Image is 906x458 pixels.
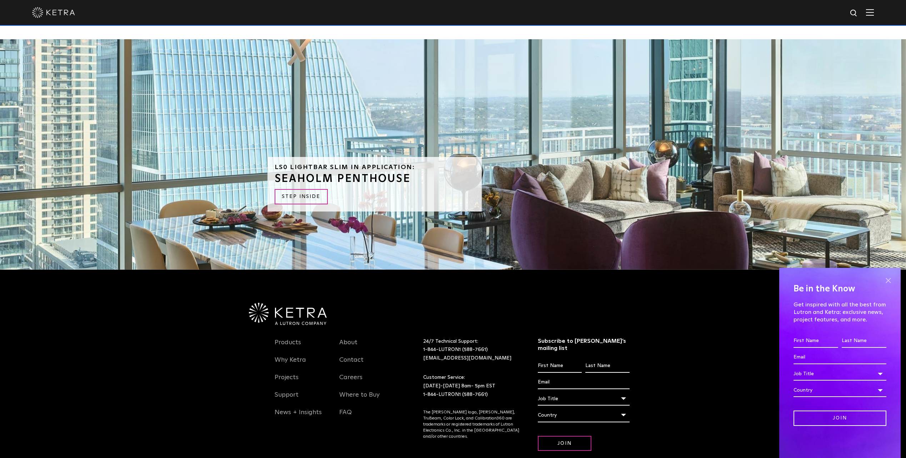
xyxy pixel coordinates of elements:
img: Hamburger%20Nav.svg [866,9,874,16]
p: Get inspired with all the best from Lutron and Ketra: exclusive news, project features, and more. [794,301,886,323]
h4: Be in the Know [794,282,886,296]
h3: SEAHOLM PENTHOUSE [275,173,475,184]
h3: Subscribe to [PERSON_NAME]’s mailing list [538,337,630,352]
a: Projects [275,373,299,390]
a: Where to Buy [339,391,380,407]
p: Customer Service: [DATE]-[DATE] 8am- 5pm EST [423,373,520,399]
a: FAQ [339,408,352,425]
div: Country [538,408,630,422]
a: Contact [339,356,364,372]
p: The [PERSON_NAME] logo, [PERSON_NAME], TruBeam, Color Lock, and Calibration360 are trademarks or ... [423,409,520,439]
div: Job Title [538,392,630,406]
a: Why Ketra [275,356,306,372]
a: 1-844-LUTRON1 (588-7661) [423,392,488,397]
a: About [339,339,357,355]
a: STEP INSIDE [275,189,328,204]
input: Join [538,436,591,451]
div: Job Title [794,367,886,381]
a: 1-844-LUTRON1 (588-7661) [423,347,488,352]
h6: LS0 Lightbar Slim in Application: [275,164,475,171]
div: Country [794,383,886,397]
img: Ketra-aLutronCo_White_RGB [249,303,327,325]
a: Products [275,339,301,355]
input: Last Name [585,359,629,373]
img: search icon [850,9,859,18]
input: First Name [794,334,838,348]
input: Email [794,351,886,364]
a: [EMAIL_ADDRESS][DOMAIN_NAME] [423,356,511,361]
a: News + Insights [275,408,322,425]
p: 24/7 Technical Support: [423,337,520,363]
input: Email [538,376,630,389]
a: Support [275,391,299,407]
input: First Name [538,359,582,373]
input: Join [794,411,886,426]
a: Careers [339,373,362,390]
div: Navigation Menu [275,337,329,425]
div: Navigation Menu [339,337,394,425]
img: ketra-logo-2019-white [32,7,75,18]
input: Last Name [842,334,886,348]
